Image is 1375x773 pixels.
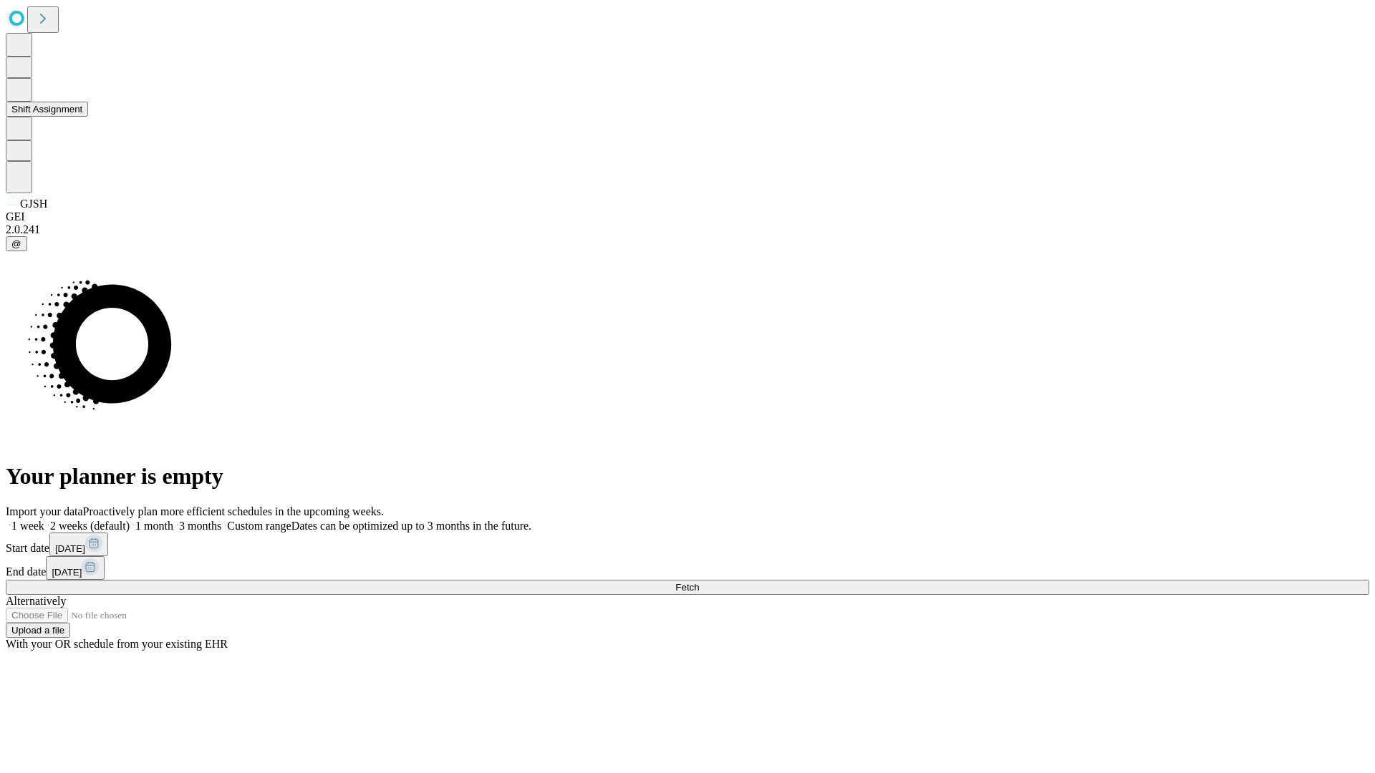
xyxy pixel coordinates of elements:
[55,543,85,554] span: [DATE]
[52,567,82,578] span: [DATE]
[6,638,228,650] span: With your OR schedule from your existing EHR
[6,580,1369,595] button: Fetch
[6,533,1369,556] div: Start date
[6,102,88,117] button: Shift Assignment
[6,595,66,607] span: Alternatively
[227,520,291,532] span: Custom range
[6,210,1369,223] div: GEI
[179,520,221,532] span: 3 months
[11,238,21,249] span: @
[6,463,1369,490] h1: Your planner is empty
[291,520,531,532] span: Dates can be optimized up to 3 months in the future.
[135,520,173,532] span: 1 month
[6,623,70,638] button: Upload a file
[675,582,699,593] span: Fetch
[6,556,1369,580] div: End date
[11,520,44,532] span: 1 week
[46,556,105,580] button: [DATE]
[6,236,27,251] button: @
[83,505,384,517] span: Proactively plan more efficient schedules in the upcoming weeks.
[6,505,83,517] span: Import your data
[49,533,108,556] button: [DATE]
[6,223,1369,236] div: 2.0.241
[50,520,130,532] span: 2 weeks (default)
[20,198,47,210] span: GJSH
